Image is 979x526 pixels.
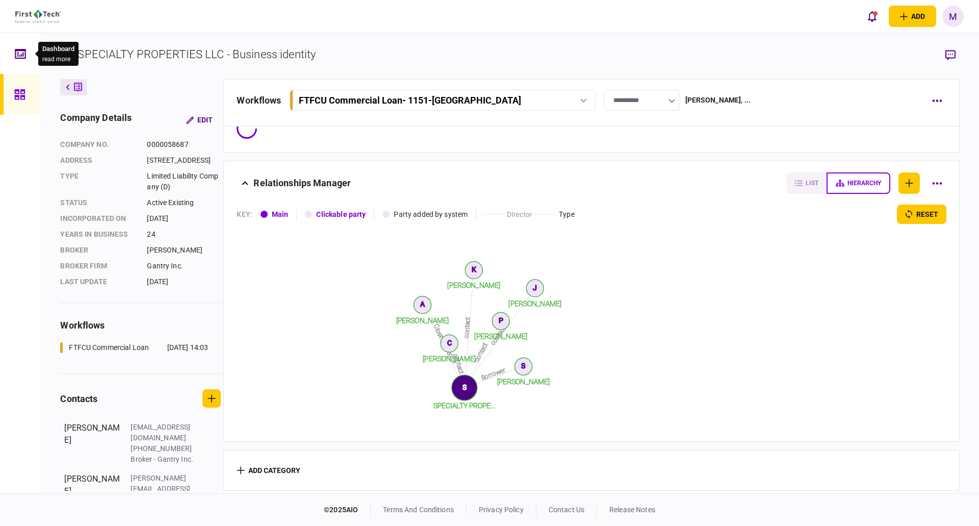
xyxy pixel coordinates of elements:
text: C [447,339,452,347]
button: hierarchy [827,172,890,194]
span: hierarchy [847,180,881,187]
button: read more [42,56,70,63]
div: Broker [60,245,137,256]
text: contact [452,353,466,374]
div: © 2025 AIO [324,505,371,515]
div: [PHONE_NUMBER] [131,443,197,454]
span: list [806,180,818,187]
div: FTFCU Commercial Loan - 1151-[GEOGRAPHIC_DATA] [299,95,521,106]
div: [DATE] [147,277,221,287]
button: open notifications list [861,6,883,27]
div: workflows [237,93,281,107]
div: [EMAIL_ADDRESS][DOMAIN_NAME] [131,422,197,443]
button: Edit [178,111,221,129]
div: [DATE] 14:03 [167,342,209,353]
div: Active Existing [147,197,221,208]
div: [DATE] [147,213,221,224]
tspan: [PERSON_NAME] [475,332,528,340]
tspan: [PERSON_NAME] [497,378,550,386]
a: terms and conditions [383,506,454,514]
div: Relationships Manager [253,172,351,194]
text: K [472,265,476,273]
div: [PERSON_NAME] [64,422,120,465]
a: release notes [609,506,655,514]
div: 0000058687 [147,139,221,150]
text: contact [473,341,489,363]
div: 24 [147,229,221,240]
img: client company logo [15,10,61,23]
div: Main [272,209,289,220]
div: FTFCU Commercial Loan [69,342,149,353]
text: contact [463,317,472,338]
tspan: [PERSON_NAME] [396,316,449,324]
div: status [60,197,137,208]
div: incorporated on [60,213,137,224]
div: broker firm [60,261,137,271]
text: S [522,362,526,370]
tspan: [PERSON_NAME] [423,355,476,363]
button: open adding identity options [889,6,936,27]
button: FTFCU Commercial Loan- 1151-[GEOGRAPHIC_DATA] [290,90,596,111]
text: S [462,383,467,391]
div: Type [60,171,137,192]
text: Borrower [480,366,506,382]
div: company details [60,111,132,129]
tspan: [PERSON_NAME] [448,281,501,289]
button: M [942,6,964,27]
div: KEY : [237,209,252,220]
div: Broker - Gantry Inc. [131,454,197,465]
div: contacts [60,392,97,406]
text: P [499,316,503,324]
div: company no. [60,139,137,150]
div: last update [60,277,137,287]
div: [PERSON_NAME] [147,245,221,256]
div: Gantry Inc. [147,261,221,271]
button: reset [897,205,946,224]
a: privacy policy [479,506,524,514]
div: [PERSON_NAME][EMAIL_ADDRESS][DOMAIN_NAME] [131,473,197,505]
div: [STREET_ADDRESS] [147,155,221,166]
div: Dashboard [42,44,74,54]
div: years in business [60,229,137,240]
div: workflows [60,318,221,332]
a: contact us [549,506,584,514]
tspan: [PERSON_NAME] [509,299,562,308]
div: Party added by system [394,209,468,220]
button: list [786,172,827,194]
tspan: SPECIALTY PROPE... [433,402,496,410]
text: A [420,300,425,308]
a: FTFCU Commercial Loan[DATE] 14:03 [60,342,208,353]
div: [PERSON_NAME] , ... [685,95,751,106]
div: Limited Liability Company (D) [147,171,221,192]
button: add category [237,466,300,474]
text: J [533,284,537,292]
div: SPECIALTY PROPERTIES LLC - Business identity [78,46,316,63]
div: address [60,155,137,166]
div: Type [559,209,575,220]
div: Clickable party [316,209,366,220]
